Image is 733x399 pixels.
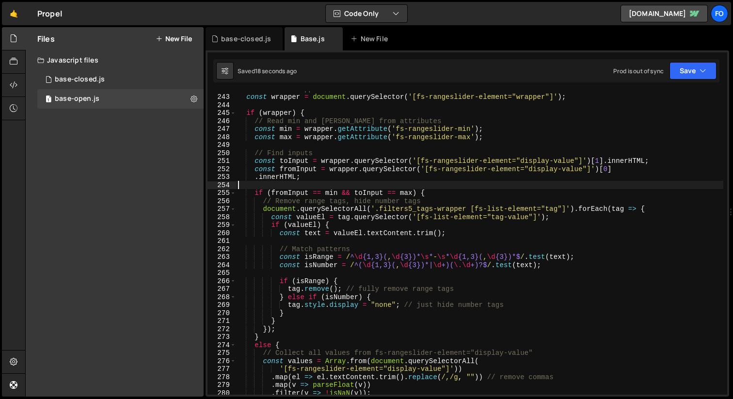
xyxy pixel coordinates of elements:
[326,5,407,22] button: Code Only
[207,253,236,261] div: 263
[207,261,236,270] div: 264
[207,117,236,126] div: 246
[621,5,708,22] a: [DOMAIN_NAME]
[207,165,236,174] div: 252
[207,365,236,373] div: 277
[207,357,236,366] div: 276
[2,2,26,25] a: 🤙
[207,245,236,254] div: 262
[301,34,325,44] div: Base.js
[207,93,236,101] div: 243
[221,34,271,44] div: base-closed.js
[207,285,236,293] div: 267
[613,67,664,75] div: Prod is out of sync
[207,309,236,318] div: 270
[207,277,236,286] div: 266
[238,67,297,75] div: Saved
[207,341,236,350] div: 274
[207,141,236,149] div: 249
[207,189,236,197] div: 255
[207,269,236,277] div: 265
[207,125,236,133] div: 247
[207,325,236,334] div: 272
[207,301,236,309] div: 269
[207,221,236,229] div: 259
[55,75,105,84] div: base-closed.js
[207,213,236,222] div: 258
[46,96,51,104] span: 1
[207,205,236,213] div: 257
[207,173,236,181] div: 253
[207,109,236,117] div: 245
[207,149,236,158] div: 250
[207,157,236,165] div: 251
[207,317,236,325] div: 271
[26,50,204,70] div: Javascript files
[207,381,236,389] div: 279
[351,34,391,44] div: New File
[207,373,236,382] div: 278
[207,237,236,245] div: 261
[207,181,236,190] div: 254
[37,8,62,19] div: Propel
[207,101,236,110] div: 244
[207,133,236,142] div: 248
[37,33,55,44] h2: Files
[207,293,236,302] div: 268
[255,67,297,75] div: 18 seconds ago
[156,35,192,43] button: New File
[207,349,236,357] div: 275
[37,89,204,109] div: 17111/47186.js
[711,5,728,22] a: fo
[207,197,236,206] div: 256
[207,333,236,341] div: 273
[55,95,99,103] div: base-open.js
[669,62,717,80] button: Save
[207,229,236,238] div: 260
[37,70,204,89] div: 17111/47461.js
[207,389,236,398] div: 280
